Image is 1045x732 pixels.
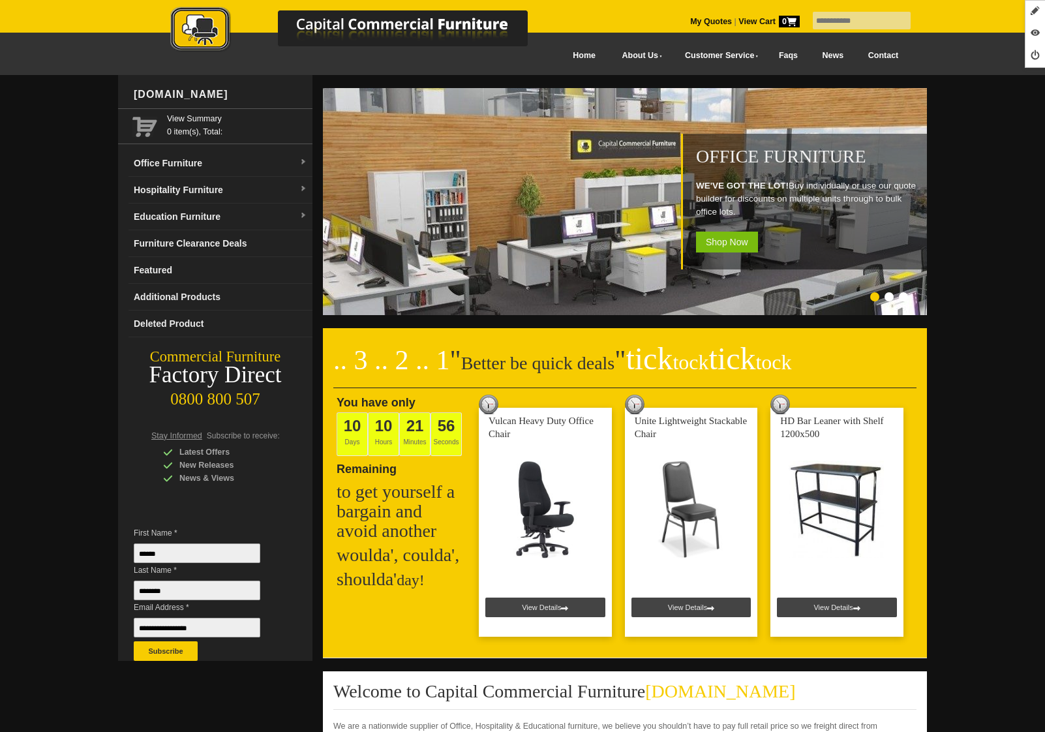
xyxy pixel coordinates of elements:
[134,526,280,540] span: First Name *
[431,412,462,456] span: Seconds
[479,395,498,414] img: tick tock deal clock
[333,345,450,375] span: .. 3 .. 2 .. 1
[323,88,930,315] img: Office Furniture
[755,350,791,374] span: tock
[399,412,431,456] span: Minutes
[899,292,908,301] li: Page dot 3
[337,482,467,541] h2: to get yourself a bargain and avoid another
[696,147,920,166] h1: Office Furniture
[129,150,312,177] a: Office Furnituredropdown
[608,41,671,70] a: About Us
[163,459,287,472] div: New Releases
[129,75,312,114] div: [DOMAIN_NAME]
[337,570,467,590] h2: shoulda'
[690,17,732,26] a: My Quotes
[645,681,795,701] span: [DOMAIN_NAME]
[397,572,425,588] span: day!
[118,348,312,366] div: Commercial Furniture
[134,601,280,614] span: Email Address *
[129,230,312,257] a: Furniture Clearance Deals
[337,457,397,476] span: Remaining
[333,682,916,710] h2: Welcome to Capital Commercial Furniture
[167,112,307,125] a: View Summary
[696,179,920,219] p: Buy individually or use our quote builder for discounts on multiple units through to bulk office ...
[299,159,307,166] img: dropdown
[870,292,879,301] li: Page dot 1
[129,284,312,311] a: Additional Products
[299,185,307,193] img: dropdown
[129,311,312,337] a: Deleted Product
[406,417,424,435] span: 21
[671,41,766,70] a: Customer Service
[626,341,791,376] span: tick tick
[696,232,758,252] span: Shop Now
[770,395,790,414] img: tick tock deal clock
[779,16,800,27] span: 0
[738,17,800,26] strong: View Cart
[163,446,287,459] div: Latest Offers
[207,431,280,440] span: Subscribe to receive:
[438,417,455,435] span: 56
[337,396,416,409] span: You have only
[337,545,467,565] h2: woulda', coulda',
[885,292,894,301] li: Page dot 2
[129,177,312,204] a: Hospitality Furnituredropdown
[163,472,287,485] div: News & Views
[323,308,930,317] a: Office Furniture WE'VE GOT THE LOT!Buy individually or use our quote builder for discounts on mul...
[134,543,260,563] input: First Name *
[118,384,312,408] div: 0800 800 507
[736,17,800,26] a: View Cart0
[333,349,916,388] h2: Better be quick deals
[134,581,260,600] input: Last Name *
[766,41,810,70] a: Faqs
[299,212,307,220] img: dropdown
[673,350,708,374] span: tock
[134,641,198,661] button: Subscribe
[134,7,591,58] a: Capital Commercial Furniture Logo
[625,395,644,414] img: tick tock deal clock
[856,41,911,70] a: Contact
[375,417,393,435] span: 10
[810,41,856,70] a: News
[151,431,202,440] span: Stay Informed
[134,7,591,54] img: Capital Commercial Furniture Logo
[134,618,260,637] input: Email Address *
[337,412,368,456] span: Days
[118,366,312,384] div: Factory Direct
[167,112,307,136] span: 0 item(s), Total:
[368,412,399,456] span: Hours
[129,257,312,284] a: Featured
[614,345,791,375] span: "
[450,345,461,375] span: "
[129,204,312,230] a: Education Furnituredropdown
[696,181,789,191] strong: WE'VE GOT THE LOT!
[344,417,361,435] span: 10
[134,564,280,577] span: Last Name *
